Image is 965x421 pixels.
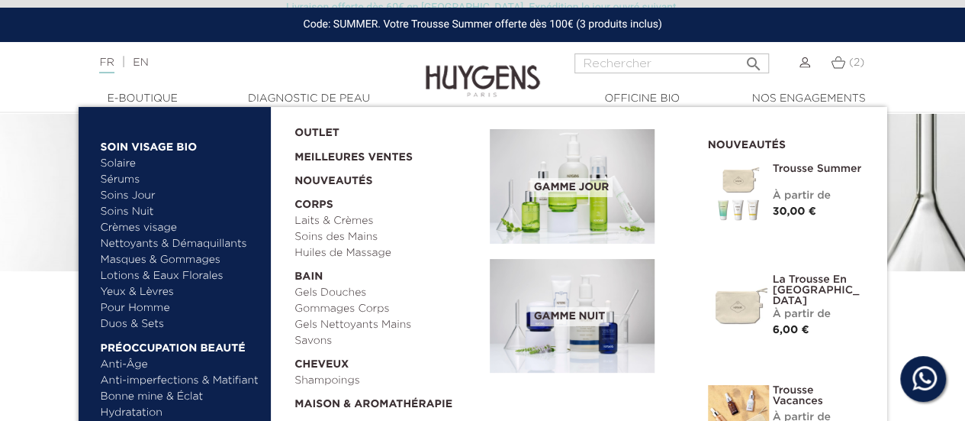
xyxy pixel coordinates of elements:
[294,349,479,373] a: Cheveux
[773,188,864,204] div: À partir de
[101,300,260,316] a: Pour Homme
[133,57,148,68] a: EN
[773,164,864,174] a: Trousse Summer
[101,284,260,300] a: Yeux & Lèvres
[294,189,479,213] a: Corps
[294,317,479,333] a: Gels Nettoyants Mains
[773,306,864,322] div: À partir de
[566,91,719,107] a: Officine Bio
[490,259,685,374] a: Gamme nuit
[530,178,613,197] span: Gamme jour
[708,164,769,225] img: Trousse Summer
[294,141,465,166] a: Meilleures Ventes
[101,156,260,172] a: Solaire
[101,405,260,421] a: Hydratation
[708,134,864,152] h2: Nouveautés
[101,316,260,332] a: Duos & Sets
[773,206,816,217] span: 30,00 €
[233,91,385,107] a: Diagnostic de peau
[101,332,260,357] a: Préoccupation beauté
[101,357,260,373] a: Anti-Âge
[740,49,767,70] button: 
[708,274,769,335] img: La Trousse en Coton
[831,57,864,69] a: (2)
[101,389,260,405] a: Bonne mine & Éclat
[294,213,479,229] a: Laits & Crèmes
[294,333,479,349] a: Savons
[294,285,479,301] a: Gels Douches
[773,274,864,306] a: La Trousse en [GEOGRAPHIC_DATA]
[773,385,864,406] a: Trousse Vacances
[66,91,219,107] a: E-Boutique
[101,131,260,156] a: Soin Visage Bio
[101,373,260,389] a: Anti-imperfections & Matifiant
[294,301,479,317] a: Gommages Corps
[490,129,685,244] a: Gamme jour
[101,188,260,204] a: Soins Jour
[530,307,609,326] span: Gamme nuit
[99,57,114,73] a: FR
[745,50,763,69] i: 
[101,204,246,220] a: Soins Nuit
[101,220,260,236] a: Crèmes visage
[294,245,479,261] a: Huiles de Massage
[732,91,885,107] a: Nos engagements
[294,373,479,389] a: Shampoings
[773,325,809,335] span: 6,00 €
[574,53,769,73] input: Rechercher
[294,389,479,413] a: Maison & Aromathérapie
[294,166,479,189] a: Nouveautés
[294,229,479,245] a: Soins des Mains
[490,259,655,374] img: routine_nuit_banner.jpg
[294,118,465,141] a: OUTLET
[490,129,655,244] img: routine_jour_banner.jpg
[101,172,260,188] a: Sérums
[426,40,540,99] img: Huygens
[101,268,260,284] a: Lotions & Eaux Florales
[294,261,479,285] a: Bain
[101,252,260,268] a: Masques & Gommages
[92,53,391,72] div: |
[849,57,864,68] span: (2)
[101,236,260,252] a: Nettoyants & Démaquillants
